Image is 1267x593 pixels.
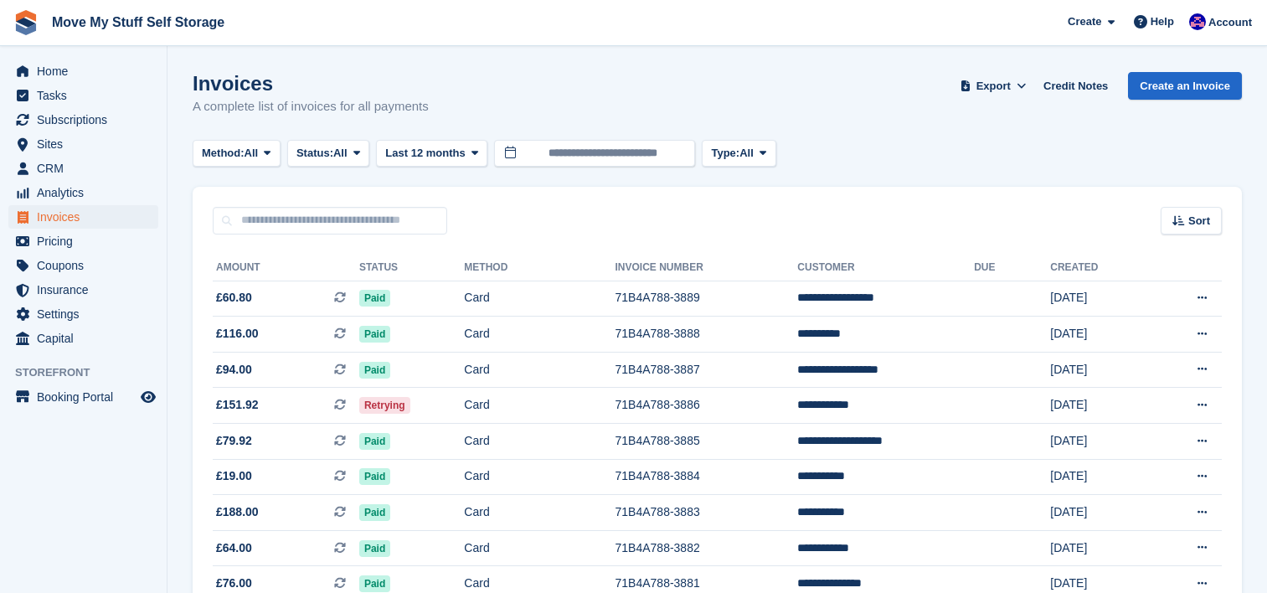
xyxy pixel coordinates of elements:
span: Export [976,78,1011,95]
img: stora-icon-8386f47178a22dfd0bd8f6a31ec36ba5ce8667c1dd55bd0f319d3a0aa187defe.svg [13,10,39,35]
th: Invoice Number [615,255,798,281]
span: Sort [1188,213,1210,229]
span: Paid [359,504,390,521]
span: Analytics [37,181,137,204]
span: Paid [359,468,390,485]
a: menu [8,385,158,409]
span: Last 12 months [385,145,465,162]
span: Subscriptions [37,108,137,131]
td: [DATE] [1050,388,1149,424]
a: menu [8,181,158,204]
span: Paid [359,290,390,307]
th: Amount [213,255,359,281]
span: All [245,145,259,162]
th: Due [974,255,1050,281]
td: 71B4A788-3888 [615,317,798,353]
button: Last 12 months [376,140,487,168]
span: Settings [37,302,137,326]
span: Insurance [37,278,137,302]
span: Paid [359,575,390,592]
span: Capital [37,327,137,350]
span: Help [1151,13,1174,30]
a: Move My Stuff Self Storage [45,8,231,36]
td: Card [464,459,615,495]
span: Coupons [37,254,137,277]
td: 71B4A788-3883 [615,495,798,531]
th: Method [464,255,615,281]
span: Booking Portal [37,385,137,409]
a: menu [8,278,158,302]
a: menu [8,84,158,107]
td: [DATE] [1050,495,1149,531]
td: 71B4A788-3885 [615,424,798,460]
span: £19.00 [216,467,252,485]
td: Card [464,388,615,424]
td: 71B4A788-3886 [615,388,798,424]
a: menu [8,132,158,156]
td: Card [464,352,615,388]
th: Status [359,255,464,281]
span: Account [1208,14,1252,31]
td: Card [464,530,615,566]
span: All [739,145,754,162]
span: Status: [296,145,333,162]
span: All [333,145,348,162]
td: Card [464,424,615,460]
a: menu [8,302,158,326]
span: CRM [37,157,137,180]
h1: Invoices [193,72,429,95]
td: 71B4A788-3887 [615,352,798,388]
span: £60.80 [216,289,252,307]
td: [DATE] [1050,530,1149,566]
span: Pricing [37,229,137,253]
span: Method: [202,145,245,162]
p: A complete list of invoices for all payments [193,97,429,116]
a: Credit Notes [1037,72,1115,100]
a: menu [8,157,158,180]
span: £79.92 [216,432,252,450]
span: Storefront [15,364,167,381]
td: 71B4A788-3884 [615,459,798,495]
button: Status: All [287,140,369,168]
a: menu [8,108,158,131]
span: Create [1068,13,1101,30]
span: Paid [359,540,390,557]
td: Card [464,281,615,317]
img: Jade Whetnall [1189,13,1206,30]
span: £76.00 [216,575,252,592]
span: £116.00 [216,325,259,343]
span: Retrying [359,397,410,414]
td: Card [464,317,615,353]
span: £94.00 [216,361,252,379]
a: menu [8,229,158,253]
a: menu [8,327,158,350]
a: Preview store [138,387,158,407]
td: [DATE] [1050,317,1149,353]
td: Card [464,495,615,531]
td: [DATE] [1050,352,1149,388]
span: Paid [359,433,390,450]
span: £64.00 [216,539,252,557]
a: Create an Invoice [1128,72,1242,100]
th: Customer [797,255,974,281]
span: Tasks [37,84,137,107]
th: Created [1050,255,1149,281]
td: [DATE] [1050,459,1149,495]
a: menu [8,254,158,277]
span: Type: [711,145,739,162]
button: Method: All [193,140,281,168]
span: Home [37,59,137,83]
td: 71B4A788-3882 [615,530,798,566]
span: Paid [359,362,390,379]
span: £188.00 [216,503,259,521]
span: Sites [37,132,137,156]
a: menu [8,59,158,83]
td: 71B4A788-3889 [615,281,798,317]
button: Export [956,72,1030,100]
span: Invoices [37,205,137,229]
a: menu [8,205,158,229]
td: [DATE] [1050,281,1149,317]
td: [DATE] [1050,424,1149,460]
span: £151.92 [216,396,259,414]
button: Type: All [702,140,775,168]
